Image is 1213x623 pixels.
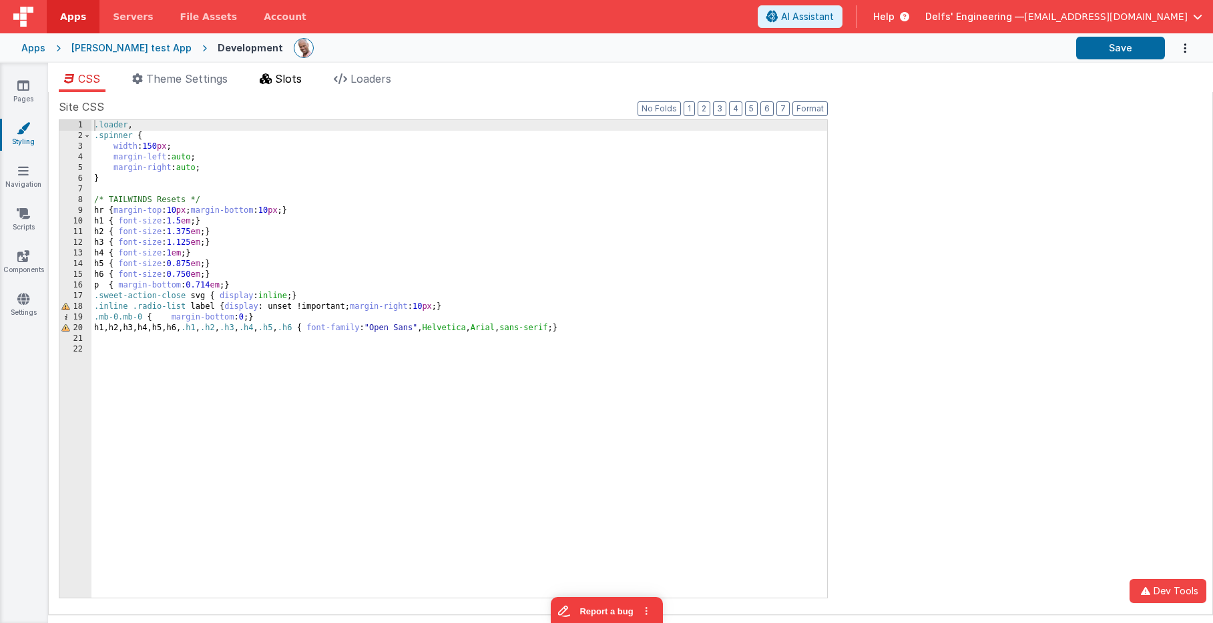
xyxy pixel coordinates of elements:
[71,41,192,55] div: [PERSON_NAME] test App
[59,120,91,131] div: 1
[275,72,302,85] span: Slots
[146,72,228,85] span: Theme Settings
[925,10,1024,23] span: Delfs' Engineering —
[59,227,91,237] div: 11
[713,101,726,116] button: 3
[59,301,91,312] div: 18
[1076,37,1165,59] button: Save
[59,184,91,195] div: 7
[59,195,91,205] div: 8
[59,131,91,141] div: 2
[758,5,842,28] button: AI Assistant
[60,10,86,23] span: Apps
[59,237,91,248] div: 12
[745,101,758,116] button: 5
[760,101,774,116] button: 6
[218,41,283,55] div: Development
[873,10,895,23] span: Help
[698,101,710,116] button: 2
[21,41,45,55] div: Apps
[59,99,104,115] span: Site CSS
[59,248,91,259] div: 13
[59,323,91,334] div: 20
[1165,35,1192,62] button: Options
[59,173,91,184] div: 6
[684,101,695,116] button: 1
[729,101,742,116] button: 4
[59,334,91,344] div: 21
[781,10,834,23] span: AI Assistant
[1024,10,1188,23] span: [EMAIL_ADDRESS][DOMAIN_NAME]
[59,344,91,355] div: 22
[59,280,91,291] div: 16
[59,216,91,227] div: 10
[792,101,828,116] button: Format
[638,101,681,116] button: No Folds
[59,141,91,152] div: 3
[59,312,91,323] div: 19
[59,163,91,173] div: 5
[59,259,91,269] div: 14
[59,152,91,163] div: 4
[113,10,153,23] span: Servers
[78,72,100,85] span: CSS
[294,39,313,57] img: 11ac31fe5dc3d0eff3fbbbf7b26fa6e1
[350,72,391,85] span: Loaders
[180,10,238,23] span: File Assets
[59,205,91,216] div: 9
[776,101,790,116] button: 7
[59,269,91,280] div: 15
[1130,579,1206,603] button: Dev Tools
[925,10,1202,23] button: Delfs' Engineering — [EMAIL_ADDRESS][DOMAIN_NAME]
[59,291,91,301] div: 17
